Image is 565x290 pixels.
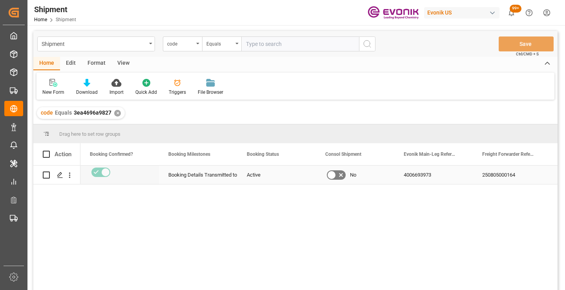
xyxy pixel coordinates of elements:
[241,36,359,51] input: Type to search
[169,89,186,96] div: Triggers
[55,151,71,158] div: Action
[74,109,111,116] span: 3ea4696a9827
[90,151,133,157] span: Booking Confirmed?
[37,36,155,51] button: open menu
[482,151,535,157] span: Freight Forwarder Reference
[55,109,72,116] span: Equals
[424,5,503,20] button: Evonik US
[404,151,456,157] span: Evonik Main-Leg Reference
[198,89,223,96] div: File Browser
[34,17,47,22] a: Home
[76,89,98,96] div: Download
[520,4,538,22] button: Help Center
[60,57,82,70] div: Edit
[114,110,121,117] div: ✕
[247,166,306,184] div: Active
[135,89,157,96] div: Quick Add
[41,109,53,116] span: code
[206,38,233,47] div: Equals
[499,36,554,51] button: Save
[109,89,124,96] div: Import
[202,36,241,51] button: open menu
[42,38,146,48] div: Shipment
[34,4,76,15] div: Shipment
[59,131,120,137] span: Drag here to set row groups
[394,166,473,184] div: 4006693973
[42,89,64,96] div: New Form
[168,151,210,157] span: Booking Milestones
[163,36,202,51] button: open menu
[325,151,361,157] span: Consol Shipment
[350,166,356,184] span: No
[359,36,375,51] button: search button
[503,4,520,22] button: show 100 new notifications
[33,57,60,70] div: Home
[168,166,228,184] div: Booking Details Transmitted to SAP
[167,38,194,47] div: code
[510,5,521,13] span: 99+
[424,7,499,18] div: Evonik US
[33,166,80,184] div: Press SPACE to select this row.
[516,51,539,57] span: Ctrl/CMD + S
[473,166,551,184] div: 250805000164
[82,57,111,70] div: Format
[111,57,135,70] div: View
[247,151,279,157] span: Booking Status
[368,6,419,20] img: Evonik-brand-mark-Deep-Purple-RGB.jpeg_1700498283.jpeg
